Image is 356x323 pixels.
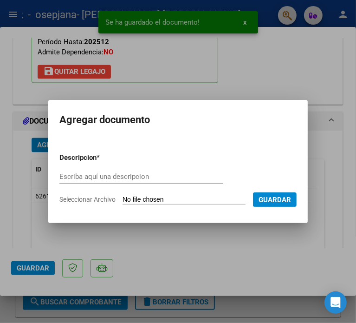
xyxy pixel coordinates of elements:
div: Open Intercom Messenger [324,291,347,314]
p: Descripcion [59,152,130,163]
span: Seleccionar Archivo [59,196,116,203]
span: Guardar [259,196,291,204]
button: Guardar [253,192,297,207]
h2: Agregar documento [59,111,297,129]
